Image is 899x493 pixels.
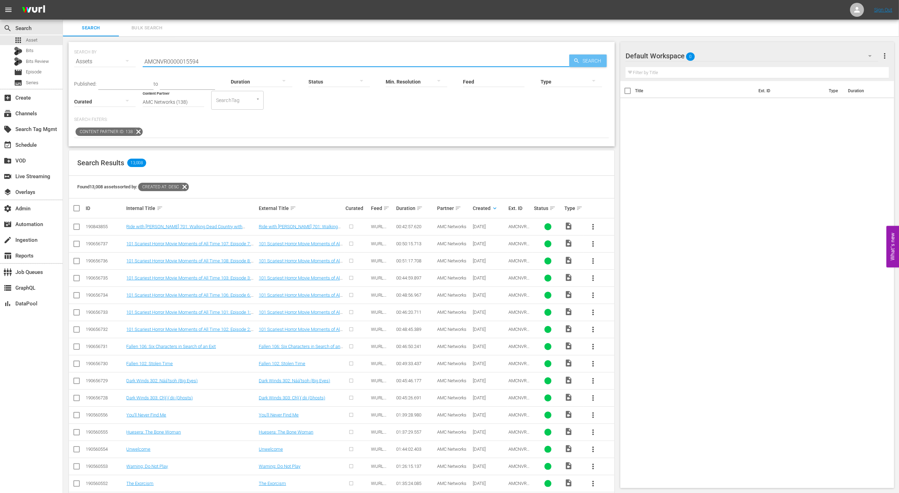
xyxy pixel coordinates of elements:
div: Type [564,204,583,212]
div: 190843855 [86,224,124,229]
span: Video [564,342,573,350]
a: You'll Never Find Me [259,412,299,418]
div: 00:42:57.620 [396,224,435,229]
span: AMCNVR0000070290 [508,481,531,491]
button: Open Feedback Widget [886,226,899,267]
span: Automation [3,220,12,229]
span: Video [564,444,573,453]
div: 00:45:46.177 [396,378,435,383]
span: more_vert [589,428,597,436]
div: [DATE] [473,344,506,349]
div: 00:46:20.711 [396,310,435,315]
th: Title [635,81,755,101]
div: Feed [371,204,394,212]
span: Search [580,55,607,67]
div: 190560556 [86,412,124,418]
span: Search [67,24,115,32]
div: 190656734 [86,292,124,298]
p: Search Filters: [74,117,609,123]
span: AMC Networks [437,464,466,469]
span: sort [549,205,556,211]
a: Huesera: The Bone Woman [259,429,313,435]
div: 00:49:33.437 [396,361,435,366]
a: The Exorcism [127,481,154,486]
a: 101 Scariest Horror Movie Moments of All Time 108: Episode 8: Top 10 [127,258,254,269]
div: [DATE] [473,361,506,366]
button: Open [255,96,261,102]
span: more_vert [589,325,597,334]
span: more_vert [589,274,597,282]
div: Duration [396,204,435,212]
div: [DATE] [473,395,506,400]
a: Ride with [PERSON_NAME] 701: Walking Dead Country with [PERSON_NAME] [259,224,341,234]
span: Search Results [77,159,124,167]
span: AMCNVR0000070268 [508,361,531,371]
div: 190560552 [86,481,124,486]
a: You'll Never Find Me [127,412,166,418]
th: Duration [844,81,886,101]
span: AMCNVR0000070246 [508,464,531,474]
div: 01:35:24.085 [396,481,435,486]
span: AMC Networks [437,241,466,246]
th: Type [825,81,844,101]
span: AMCNVR0000070281 [508,258,531,269]
span: more_vert [589,377,597,385]
span: Live Streaming [3,172,12,181]
span: Asset [14,36,22,44]
button: more_vert [585,218,601,235]
div: [DATE] [473,275,506,281]
div: Bits [14,47,22,55]
button: more_vert [585,441,601,458]
div: [DATE] [473,412,506,418]
a: Warning: Do Not Play [259,464,300,469]
a: 101 Scariest Horror Movie Moments of All Time 107: Episode 7: 23-11 [259,241,343,252]
span: AMC Networks [437,310,466,315]
div: [DATE] [473,481,506,486]
div: [DATE] [473,327,506,332]
span: Admin [3,204,12,213]
span: AMC Networks [437,447,466,452]
div: 190656733 [86,310,124,315]
button: more_vert [585,235,601,252]
button: more_vert [585,458,601,475]
button: more_vert [585,338,601,355]
span: AMC Networks [437,378,466,383]
div: 00:48:56.967 [396,292,435,298]
a: The Exorcism [259,481,286,486]
button: more_vert [585,304,601,321]
span: AMC Networks [437,481,466,486]
span: AMC Networks [437,412,466,418]
a: Ride with [PERSON_NAME] 701: Walking Dead Country with [PERSON_NAME] [127,224,245,234]
a: Unwelcome [127,447,151,452]
a: Dark Winds 303: Ch'į´į´dii (Ghosts) [259,395,325,400]
span: 13,008 [127,159,146,167]
span: AMC Networks [437,292,466,298]
div: 190656736 [86,258,124,263]
span: WURL Feed [371,310,386,320]
span: sort [157,205,163,211]
button: more_vert [585,253,601,269]
span: AMCNVR0000070638 [508,224,531,234]
div: 190656732 [86,327,124,332]
a: Dark Winds 302: Náá'tsoh (Big Eyes) [127,378,198,383]
div: 190656735 [86,275,124,281]
span: Video [564,410,573,419]
span: AMC Networks [437,258,466,263]
a: 101 Scariest Horror Movie Moments of All Time 107: Episode 7: 23-11 [127,241,254,252]
div: 00:48:45.389 [396,327,435,332]
div: 190560555 [86,429,124,435]
div: [DATE] [473,310,506,315]
span: Video [564,307,573,316]
span: Bits Review [26,58,49,65]
div: [DATE] [473,378,506,383]
span: Schedule [3,141,12,149]
span: Video [564,359,573,367]
span: Episode [26,68,42,75]
span: Bulk Search [123,24,171,32]
div: 01:44:02.403 [396,447,435,452]
span: Overlays [3,188,12,196]
div: 01:26:15.137 [396,464,435,469]
span: WURL Feed [371,447,386,457]
button: more_vert [585,390,601,406]
span: WURL Feed [371,292,386,303]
